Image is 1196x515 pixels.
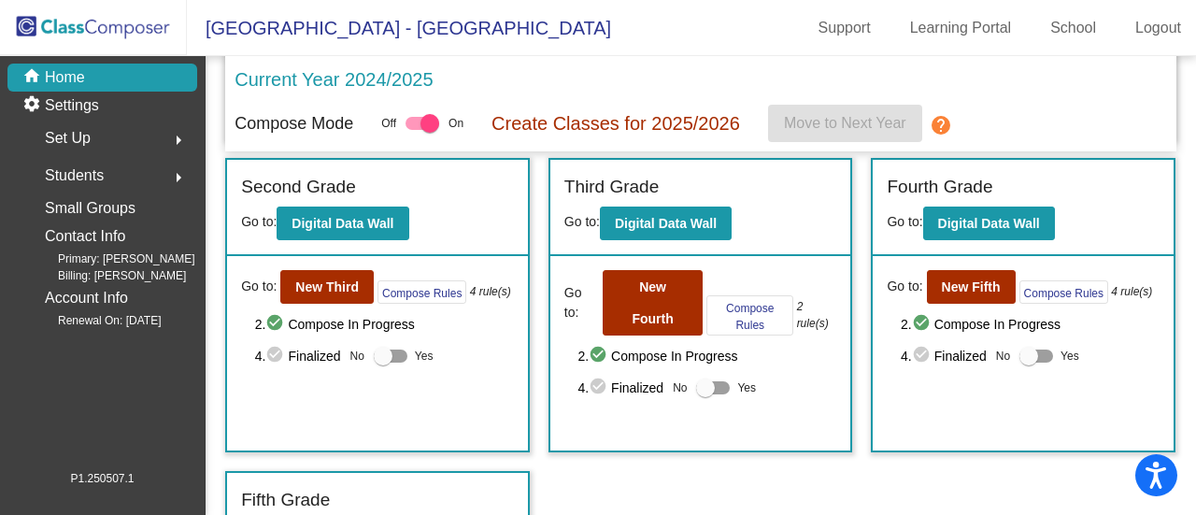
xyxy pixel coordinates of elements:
span: Renewal On: [DATE] [28,312,161,329]
i: 4 rule(s) [470,283,511,300]
span: 2. Compose In Progress [255,313,514,336]
p: Small Groups [45,195,135,222]
span: Go to: [887,214,922,229]
span: Primary: [PERSON_NAME] [28,250,195,267]
p: Home [45,66,85,89]
span: Go to: [564,214,600,229]
button: New Third [280,270,374,304]
button: Compose Rules [706,295,793,336]
span: Move to Next Year [784,115,906,131]
mat-icon: check_circle [912,345,934,367]
i: 4 rule(s) [1111,283,1152,300]
p: Contact Info [45,223,125,250]
label: Fourth Grade [887,174,992,201]
p: Current Year 2024/2025 [235,65,433,93]
label: Third Grade [564,174,659,201]
i: 2 rule(s) [797,298,837,332]
span: No [996,348,1010,365]
button: Compose Rules [377,280,466,304]
span: Billing: [PERSON_NAME] [28,267,186,284]
span: Go to: [564,283,599,322]
b: New Fourth [632,279,673,326]
span: Yes [1061,345,1079,367]
button: New Fourth [603,270,703,336]
button: New Fifth [927,270,1016,304]
button: Compose Rules [1019,280,1108,304]
span: [GEOGRAPHIC_DATA] - [GEOGRAPHIC_DATA] [187,13,611,43]
span: 2. Compose In Progress [901,313,1160,336]
label: Second Grade [241,174,356,201]
mat-icon: check_circle [912,313,934,336]
mat-icon: settings [22,94,45,117]
b: Digital Data Wall [292,216,393,231]
mat-icon: arrow_right [167,166,190,189]
span: Go to: [241,214,277,229]
mat-icon: check_circle [589,377,611,399]
b: Digital Data Wall [615,216,717,231]
a: School [1035,13,1111,43]
span: 4. Finalized [255,345,341,367]
a: Logout [1120,13,1196,43]
a: Support [804,13,886,43]
mat-icon: home [22,66,45,89]
span: 4. Finalized [901,345,987,367]
span: Off [381,115,396,132]
mat-icon: arrow_right [167,129,190,151]
span: 2. Compose In Progress [577,345,836,367]
p: Compose Mode [235,111,353,136]
span: Go to: [241,277,277,296]
a: Learning Portal [895,13,1027,43]
button: Digital Data Wall [600,207,732,240]
span: Yes [737,377,756,399]
span: Set Up [45,125,91,151]
label: Fifth Grade [241,487,330,514]
span: Students [45,163,104,189]
mat-icon: help [930,114,952,136]
b: New Third [295,279,359,294]
mat-icon: check_circle [265,345,288,367]
mat-icon: check_circle [589,345,611,367]
span: No [350,348,364,365]
p: Create Classes for 2025/2026 [491,109,740,137]
b: New Fifth [942,279,1001,294]
button: Move to Next Year [768,105,922,142]
button: Digital Data Wall [277,207,408,240]
button: Digital Data Wall [923,207,1055,240]
mat-icon: check_circle [265,313,288,336]
span: On [448,115,463,132]
span: Yes [415,345,434,367]
p: Account Info [45,285,128,311]
span: Go to: [887,277,922,296]
span: 4. Finalized [577,377,663,399]
span: No [673,379,687,396]
b: Digital Data Wall [938,216,1040,231]
p: Settings [45,94,99,117]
